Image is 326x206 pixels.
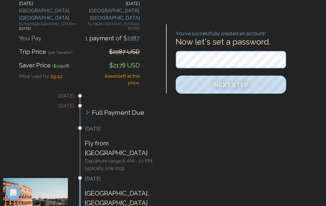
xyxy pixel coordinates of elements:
p: Fly from [GEOGRAPHIC_DATA] [85,139,156,158]
div: [GEOGRAPHIC_DATA] , [GEOGRAPHIC_DATA] [79,7,140,22]
div: [DATE] [79,0,140,7]
span: Price valid for [19,73,49,79]
h3: Departure range 8 AM - 10 PM, typically one stop [85,158,156,172]
h3: [DATE] [85,175,156,183]
span: 29 : 42 [50,73,63,79]
label: Now let's set a password. [176,37,286,46]
span: 1 [85,35,89,42]
button: Next Step [176,76,286,94]
h3: [DATE] [85,125,156,133]
div: 6 seat s left at this price. [99,73,139,86]
div: Open Intercom Messenger [6,186,21,200]
div: fly to [GEOGRAPHIC_DATA] on [DATE] [79,22,140,32]
div: Saver Price [19,61,69,70]
div: [DATE] [19,0,79,7]
span: [DATE] [19,26,31,31]
span: (per traveler) [48,50,72,55]
div: payment of [85,34,140,43]
span: Full Payment Due [92,108,144,117]
div: Trip Price [19,47,72,56]
h3: [DATE] [3,92,74,100]
div: [GEOGRAPHIC_DATA] , [GEOGRAPHIC_DATA] [19,7,79,22]
h3: You've successfully created an account! [176,24,286,37]
div: You Pay [19,34,42,43]
div: fly from [GEOGRAPHIC_DATA] on [19,22,79,32]
span: ($ 109 off) [52,64,69,68]
h3: [DATE] [3,102,74,110]
span: $2287 USD [109,48,140,55]
span: $2178 USD [109,62,140,69]
span: $ 2287 [122,35,140,42]
span: Next Step [214,81,248,89]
